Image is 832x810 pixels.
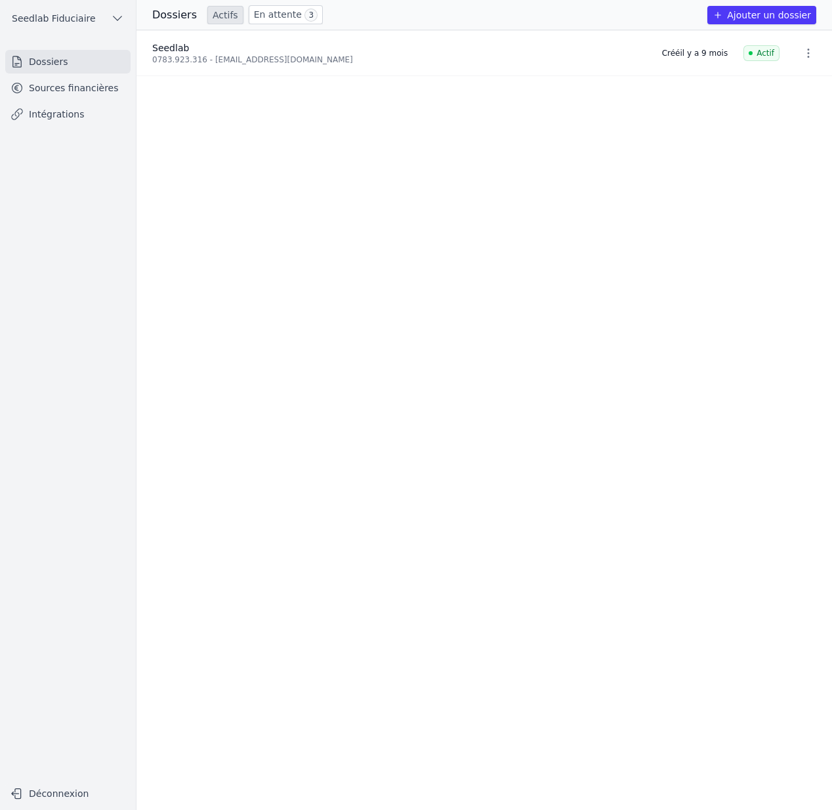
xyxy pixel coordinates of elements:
[152,7,197,23] h3: Dossiers
[152,43,189,53] span: Seedlab
[5,50,131,74] a: Dossiers
[662,48,728,58] div: Créé il y a 9 mois
[207,6,243,24] a: Actifs
[707,6,816,24] button: Ajouter un dossier
[304,9,318,22] span: 3
[152,54,646,65] div: 0783.923.316 - [EMAIL_ADDRESS][DOMAIN_NAME]
[5,783,131,804] button: Déconnexion
[249,5,323,24] a: En attente 3
[743,45,780,61] span: Actif
[5,8,131,29] button: Seedlab Fiduciaire
[5,102,131,126] a: Intégrations
[5,76,131,100] a: Sources financières
[12,12,96,25] span: Seedlab Fiduciaire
